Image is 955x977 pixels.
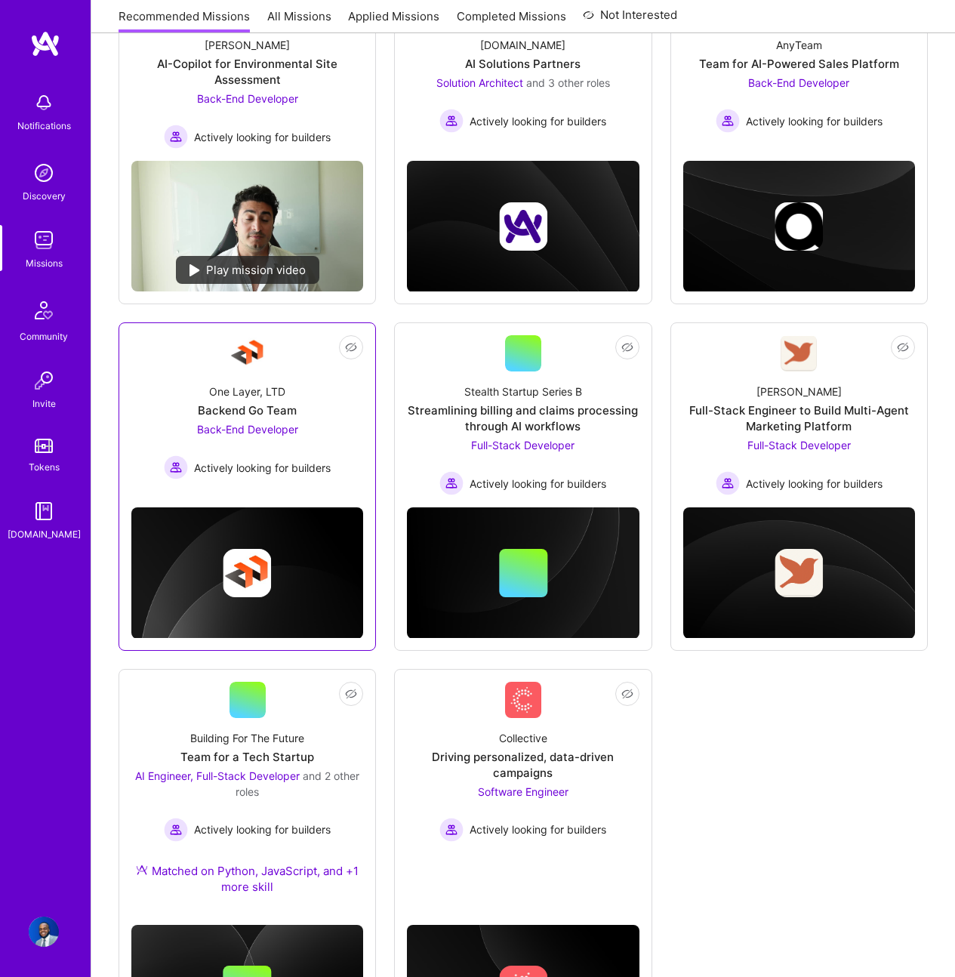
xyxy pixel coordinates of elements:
div: [DOMAIN_NAME] [8,526,81,542]
img: Actively looking for builders [164,125,188,149]
div: AI-Copilot for Environmental Site Assessment [131,56,363,88]
div: AnyTeam [776,37,822,53]
img: cover [407,161,639,292]
span: Full-Stack Developer [747,439,851,452]
a: Stealth Startup Series BStreamlining billing and claims processing through AI workflowsFull-Stack... [407,335,639,495]
div: Full-Stack Engineer to Build Multi-Agent Marketing Platform [683,402,915,434]
img: Company logo [775,549,823,597]
span: Full-Stack Developer [471,439,575,452]
i: icon EyeClosed [897,341,909,353]
div: AI Solutions Partners [465,56,581,72]
img: Company logo [223,549,272,597]
span: Actively looking for builders [194,129,331,145]
img: User Avatar [29,917,59,947]
div: Building For The Future [190,730,304,746]
img: Company logo [499,202,547,251]
img: Invite [29,365,59,396]
a: Recommended Missions [119,8,250,33]
img: cover [407,507,639,639]
div: Missions [26,255,63,271]
div: Tokens [29,459,60,475]
div: One Layer, LTD [209,384,285,399]
img: Company Logo [781,336,817,371]
a: Company Logo[PERSON_NAME]Full-Stack Engineer to Build Multi-Agent Marketing PlatformFull-Stack De... [683,335,915,495]
div: Stealth Startup Series B [464,384,582,399]
span: Software Engineer [478,785,568,798]
img: play [189,264,200,276]
img: logo [30,30,60,57]
img: Ateam Purple Icon [136,864,148,876]
img: Company logo [775,202,823,251]
i: icon EyeClosed [345,688,357,700]
div: Discovery [23,188,66,204]
span: and 2 other roles [236,769,359,798]
span: and 3 other roles [526,76,610,89]
img: discovery [29,158,59,188]
img: No Mission [131,161,363,291]
div: Matched on Python, JavaScript, and +1 more skill [131,863,363,895]
img: Actively looking for builders [439,109,464,133]
span: Solution Architect [436,76,523,89]
a: User Avatar [25,917,63,947]
a: Company LogoCollectiveDriving personalized, data-driven campaignsSoftware Engineer Actively looki... [407,682,639,862]
img: cover [683,161,915,292]
img: Company Logo [230,335,266,371]
a: Applied Missions [348,8,439,33]
img: tokens [35,439,53,453]
img: Actively looking for builders [164,455,188,479]
a: Not Interested [583,6,677,33]
img: Company Logo [505,682,541,718]
div: Play mission video [176,256,319,284]
div: Invite [32,396,56,411]
span: Actively looking for builders [470,476,606,492]
img: cover [683,507,915,639]
i: icon EyeClosed [345,341,357,353]
div: Driving personalized, data-driven campaigns [407,749,639,781]
div: Collective [499,730,547,746]
span: Actively looking for builders [194,460,331,476]
span: AI Engineer, Full-Stack Developer [135,769,300,782]
a: All Missions [267,8,331,33]
img: guide book [29,496,59,526]
div: [PERSON_NAME] [756,384,842,399]
img: teamwork [29,225,59,255]
a: Company LogoOne Layer, LTDBackend Go TeamBack-End Developer Actively looking for buildersActively... [131,335,363,480]
i: icon EyeClosed [621,688,633,700]
a: Completed Missions [457,8,566,33]
div: Streamlining billing and claims processing through AI workflows [407,402,639,434]
div: Team for AI-Powered Sales Platform [699,56,899,72]
span: Actively looking for builders [470,821,606,837]
span: Actively looking for builders [746,113,883,129]
img: Community [26,292,62,328]
span: Back-End Developer [197,423,298,436]
div: Notifications [17,118,71,134]
div: Backend Go Team [198,402,297,418]
div: [DOMAIN_NAME] [480,37,565,53]
div: [PERSON_NAME] [205,37,290,53]
i: icon EyeClosed [621,341,633,353]
img: cover [131,507,363,639]
img: Actively looking for builders [439,471,464,495]
span: Actively looking for builders [470,113,606,129]
span: Actively looking for builders [746,476,883,492]
img: Actively looking for builders [439,818,464,842]
div: Team for a Tech Startup [180,749,314,765]
span: Back-End Developer [748,76,849,89]
a: Building For The FutureTeam for a Tech StartupAI Engineer, Full-Stack Developer and 2 other roles... [131,682,363,913]
img: bell [29,88,59,118]
span: Back-End Developer [197,92,298,105]
img: Actively looking for builders [716,109,740,133]
span: Actively looking for builders [194,821,331,837]
img: Actively looking for builders [716,471,740,495]
div: Community [20,328,68,344]
img: Actively looking for builders [164,818,188,842]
